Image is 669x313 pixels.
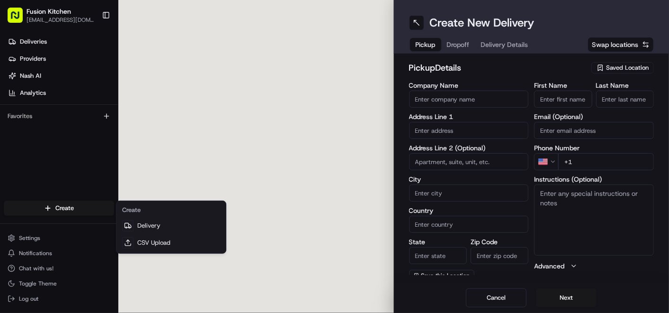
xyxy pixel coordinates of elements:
[19,280,57,287] span: Toggle Theme
[118,234,224,251] a: CSV Upload
[19,265,54,272] span: Chat with us!
[481,40,528,49] span: Delivery Details
[606,64,649,72] span: Saved Location
[596,82,654,89] label: Last Name
[29,172,78,180] span: Klarizel Pensader
[43,100,130,107] div: We're available if you need us!
[534,176,654,183] label: Instructions (Optional)
[6,208,76,225] a: 📗Knowledge Base
[43,90,155,100] div: Start new chat
[558,153,654,170] input: Enter phone number
[592,40,638,49] span: Swap locations
[9,37,172,53] p: Welcome 👋
[161,93,172,104] button: Start new chat
[67,234,115,242] a: Powered byPylon
[76,208,156,225] a: 💻API Documentation
[27,16,94,24] span: [EMAIL_ADDRESS][DOMAIN_NAME]
[409,239,467,245] label: State
[430,15,535,30] h1: Create New Delivery
[409,61,586,74] h2: pickup Details
[147,121,172,132] button: See all
[471,239,528,245] label: Zip Code
[9,138,25,153] img: Dianne Alexi Soriano
[534,145,654,151] label: Phone Number
[118,217,224,234] a: Delivery
[421,272,470,279] span: Save this Location
[20,37,47,46] span: Deliveries
[94,235,115,242] span: Pylon
[80,172,83,180] span: •
[534,261,564,271] label: Advanced
[409,113,529,120] label: Address Line 1
[409,176,529,183] label: City
[19,147,27,155] img: 1736555255976-a54dd68f-1ca7-489b-9aae-adbdc363a1c4
[409,153,529,170] input: Apartment, suite, unit, etc.
[20,55,46,63] span: Providers
[466,288,526,307] button: Cancel
[9,163,25,178] img: Klarizel Pensader
[127,147,131,154] span: •
[409,122,529,139] input: Enter address
[534,122,654,139] input: Enter email address
[19,173,27,180] img: 1736555255976-a54dd68f-1ca7-489b-9aae-adbdc363a1c4
[534,113,654,120] label: Email (Optional)
[20,90,37,107] img: 1732323095091-59ea418b-cfe3-43c8-9ae0-d0d06d6fd42c
[409,82,529,89] label: Company Name
[409,91,529,108] input: Enter company name
[55,204,74,212] span: Create
[9,9,28,28] img: Nash
[534,82,592,89] label: First Name
[19,295,38,303] span: Log out
[409,184,529,202] input: Enter city
[534,91,592,108] input: Enter first name
[133,147,152,154] span: [DATE]
[409,216,529,233] input: Enter country
[409,145,529,151] label: Address Line 2 (Optional)
[4,109,114,124] div: Favorites
[19,234,40,242] span: Settings
[471,247,528,264] input: Enter zip code
[409,247,467,264] input: Enter state
[9,212,17,220] div: 📗
[416,40,436,49] span: Pickup
[89,212,152,221] span: API Documentation
[80,212,88,220] div: 💻
[409,207,529,214] label: Country
[447,40,470,49] span: Dropoff
[9,90,27,107] img: 1736555255976-a54dd68f-1ca7-489b-9aae-adbdc363a1c4
[29,147,125,154] span: [PERSON_NAME] [PERSON_NAME]
[25,61,156,71] input: Clear
[19,212,72,221] span: Knowledge Base
[85,172,105,180] span: [DATE]
[19,249,52,257] span: Notifications
[27,7,71,16] span: Fusion Kitchen
[20,72,41,80] span: Nash AI
[596,91,654,108] input: Enter last name
[118,203,224,217] div: Create
[20,89,46,97] span: Analytics
[536,288,597,307] button: Next
[9,123,63,130] div: Past conversations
